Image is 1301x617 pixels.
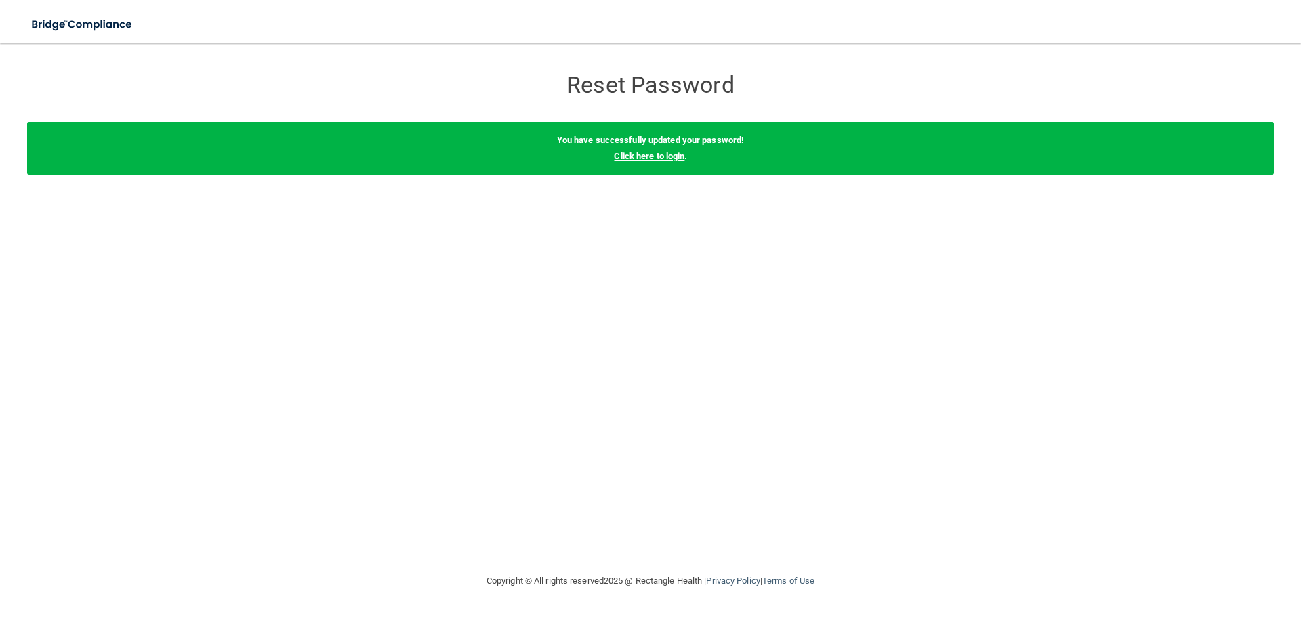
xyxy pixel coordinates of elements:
div: Copyright © All rights reserved 2025 @ Rectangle Health | | [403,559,898,603]
b: You have successfully updated your password! [557,135,744,145]
img: bridge_compliance_login_screen.278c3ca4.svg [20,11,145,39]
a: Click here to login [614,151,684,161]
h3: Reset Password [403,72,898,98]
div: . [27,122,1274,175]
a: Terms of Use [762,576,814,586]
a: Privacy Policy [706,576,760,586]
